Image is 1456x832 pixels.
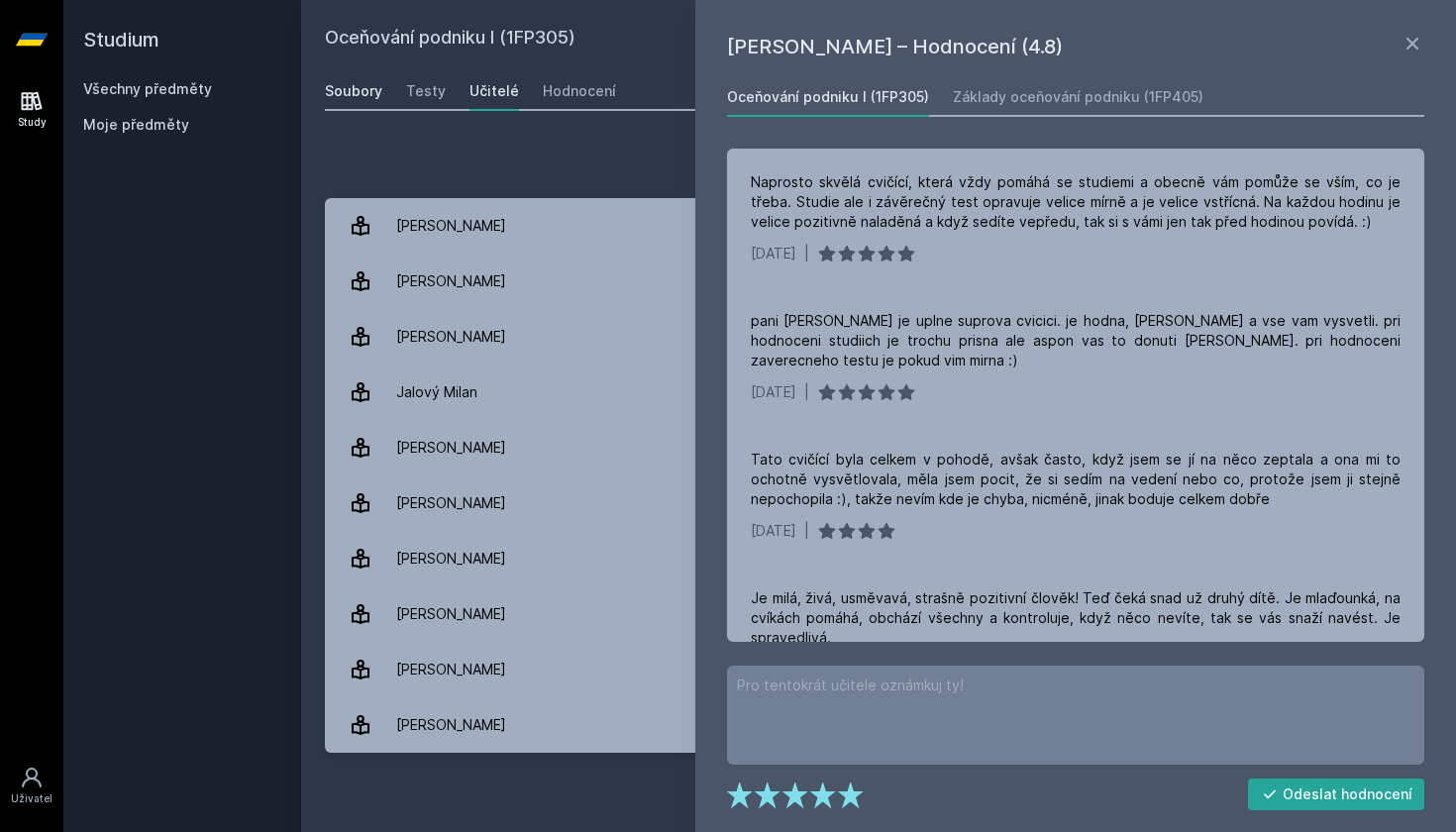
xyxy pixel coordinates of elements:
a: [PERSON_NAME] 4 hodnocení 4.8 [325,309,1432,364]
a: Jalový Milan 3 hodnocení 5.0 [325,364,1432,420]
a: Testy [406,71,446,111]
div: [PERSON_NAME] [396,705,506,745]
a: Uživatel [4,756,59,816]
div: [PERSON_NAME] [396,594,506,634]
div: | [804,382,809,402]
span: Moje předměty [83,115,189,135]
div: [PERSON_NAME] [396,483,506,523]
div: pani [PERSON_NAME] je uplne suprova cvicici. je hodna, [PERSON_NAME] a vse vam vysvetli. pri hodn... [751,311,1401,370]
a: Study [4,79,59,140]
div: [PERSON_NAME] [396,206,506,246]
a: [PERSON_NAME] 3 hodnocení 5.0 [325,254,1432,309]
div: | [804,244,809,263]
div: Soubory [325,81,382,101]
a: [PERSON_NAME] 1 hodnocení 5.0 [325,586,1432,642]
div: Naprosto skvělá cvičící, která vždy pomáhá se studiemi a obecně vám pomůže se vším, co je třeba. ... [751,172,1401,232]
div: Jalový Milan [396,372,477,412]
a: Hodnocení [543,71,616,111]
a: [PERSON_NAME] 1 hodnocení 4.0 [325,697,1432,753]
div: Tato cvičící byla celkem v pohodě, avšak často, když jsem se jí na něco zeptala a ona mi to ochot... [751,450,1401,509]
div: [PERSON_NAME] [396,428,506,468]
h2: Oceňování podniku I (1FP305) [325,24,1210,55]
a: [PERSON_NAME] 2 hodnocení 4.5 [325,642,1432,697]
div: Hodnocení [543,81,616,101]
div: [PERSON_NAME] [396,539,506,578]
div: [PERSON_NAME] [396,261,506,301]
a: [PERSON_NAME] 2 hodnocení 3.5 [325,531,1432,586]
div: Učitelé [469,81,519,101]
a: [PERSON_NAME] 1 hodnocení 5.0 [325,420,1432,475]
a: [PERSON_NAME] 3 hodnocení 4.0 [325,475,1432,531]
div: Study [18,115,47,130]
div: [DATE] [751,382,796,402]
div: [PERSON_NAME] [396,317,506,357]
a: [PERSON_NAME] 1 hodnocení 5.0 [325,198,1432,254]
div: Testy [406,81,446,101]
div: [DATE] [751,244,796,263]
div: | [804,521,809,541]
div: Uživatel [11,791,52,806]
div: [DATE] [751,521,796,541]
a: Soubory [325,71,382,111]
div: [PERSON_NAME] [396,650,506,689]
a: Učitelé [469,71,519,111]
a: Všechny předměty [83,80,212,97]
div: Je milá, živá, usměvavá, strašně pozitivní člověk! Teď čeká snad už druhý dítě. Je mlaďounká, na ... [751,588,1401,648]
